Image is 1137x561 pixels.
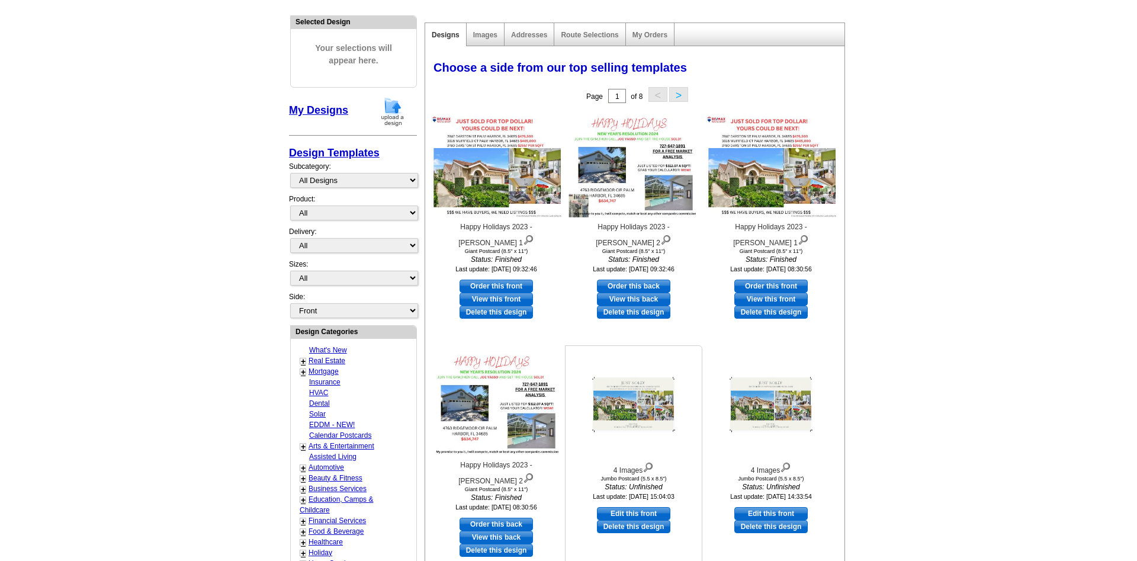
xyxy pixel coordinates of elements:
[432,31,460,39] a: Designs
[289,104,348,116] a: My Designs
[460,306,533,319] a: Delete this design
[431,354,561,456] img: Happy Holidays 2023 - Yasso 2
[706,482,836,492] i: Status: Unfinished
[568,460,699,476] div: 4 Images
[301,549,306,558] a: +
[289,147,380,159] a: Design Templates
[309,367,339,376] a: Mortgage
[301,538,306,547] a: +
[289,291,417,319] div: Side:
[431,492,561,503] i: Status: Finished
[730,377,812,432] img: 4 Images
[631,92,643,101] span: of 8
[592,377,675,432] img: 4 Images
[301,442,306,451] a: +
[643,460,654,473] img: view design details
[433,61,687,74] span: Choose a side from our top selling templates
[309,399,330,408] a: Dental
[301,474,306,483] a: +
[798,232,809,245] img: view design details
[309,431,371,440] a: Calendar Postcards
[523,232,534,245] img: view design details
[900,286,1137,561] iframe: LiveChat chat widget
[431,248,561,254] div: Giant Postcard (8.5" x 11")
[730,493,812,500] small: Last update: [DATE] 14:33:54
[706,460,836,476] div: 4 Images
[309,410,326,418] a: Solar
[301,367,306,377] a: +
[309,527,364,536] a: Food & Beverage
[568,248,699,254] div: Giant Postcard (8.5" x 11")
[455,504,537,511] small: Last update: [DATE] 08:30:56
[597,280,670,293] a: use this design
[289,226,417,259] div: Delivery:
[431,460,561,486] div: Happy Holidays 2023 - [PERSON_NAME] 2
[289,194,417,226] div: Product:
[309,517,366,525] a: Financial Services
[561,31,618,39] a: Route Selections
[431,222,561,248] div: Happy Holidays 2023 - [PERSON_NAME] 1
[669,87,688,102] button: >
[301,463,306,473] a: +
[301,485,306,494] a: +
[734,507,808,520] a: use this design
[309,453,356,461] a: Assisted Living
[597,293,670,306] a: View this back
[309,421,355,429] a: EDDM - NEW!
[309,485,367,493] a: Business Services
[377,97,408,127] img: upload-design
[309,389,328,397] a: HVAC
[734,280,808,293] a: use this design
[730,265,812,273] small: Last update: [DATE] 08:30:56
[593,265,675,273] small: Last update: [DATE] 09:32:46
[301,495,306,505] a: +
[301,357,306,366] a: +
[706,254,836,265] i: Status: Finished
[568,476,699,482] div: Jumbo Postcard (5.5 x 8.5")
[734,520,808,533] a: Delete this design
[300,30,407,79] span: Your selections will appear here.
[300,495,373,514] a: Education, Camps & Childcare
[291,16,416,27] div: Selected Design
[568,482,699,492] i: Status: Unfinished
[309,442,374,450] a: Arts & Entertainment
[460,293,533,306] a: View this front
[523,470,534,483] img: view design details
[706,248,836,254] div: Giant Postcard (8.5" x 11")
[568,254,699,265] i: Status: Finished
[706,222,836,248] div: Happy Holidays 2023 - [PERSON_NAME] 1
[301,527,306,537] a: +
[309,538,343,546] a: Healthcare
[568,116,699,217] img: Happy Holidays 2023 - Yasso 2
[455,265,537,273] small: Last update: [DATE] 09:32:46
[309,378,341,386] a: Insurance
[597,507,670,520] a: use this design
[309,549,332,557] a: Holiday
[568,222,699,248] div: Happy Holidays 2023 - [PERSON_NAME] 2
[706,476,836,482] div: Jumbo Postcard (5.5 x 8.5")
[291,326,416,337] div: Design Categories
[460,518,533,531] a: use this design
[460,280,533,293] a: use this design
[586,92,603,101] span: Page
[460,544,533,557] a: Delete this design
[648,87,667,102] button: <
[734,293,808,306] a: View this front
[706,116,836,217] img: Happy Holidays 2023 - Yasso 1
[734,306,808,319] a: Delete this design
[597,520,670,533] a: Delete this design
[309,346,347,354] a: What's New
[431,116,561,217] img: Happy Holidays 2023 - Yasso 1
[780,460,791,473] img: view design details
[431,254,561,265] i: Status: Finished
[511,31,547,39] a: Addresses
[473,31,497,39] a: Images
[431,486,561,492] div: Giant Postcard (8.5" x 11")
[460,531,533,544] a: View this back
[289,259,417,291] div: Sizes:
[309,357,345,365] a: Real Estate
[309,463,344,472] a: Automotive
[660,232,672,245] img: view design details
[309,474,362,482] a: Beauty & Fitness
[301,517,306,526] a: +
